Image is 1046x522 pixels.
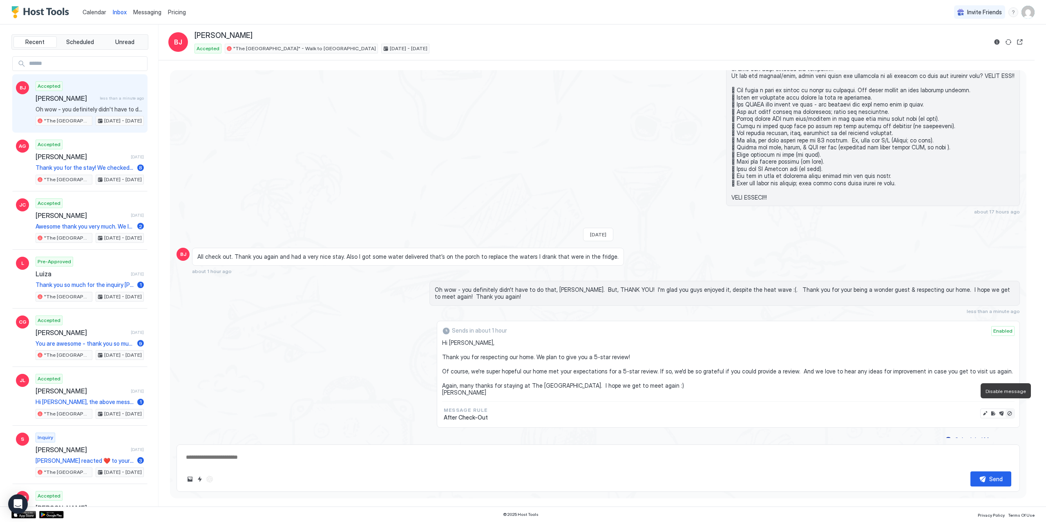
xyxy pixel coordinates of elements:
span: [PERSON_NAME] [36,94,96,102]
span: Accepted [197,45,219,52]
span: JL [20,377,25,384]
a: App Store [11,511,36,518]
span: "The [GEOGRAPHIC_DATA]" - Walk to [GEOGRAPHIC_DATA] [44,469,90,476]
span: [DATE] - [DATE] [104,293,142,300]
span: Thank you for the stay! We checked out early and didn’t want to send a message at 4:30am. The hou... [36,164,134,171]
span: [DATE] - [DATE] [104,410,142,418]
span: Oh wow - you definitely didn't have to do that, [PERSON_NAME]. But, THANK YOU! I'm glad you guys ... [36,106,144,113]
span: [DATE] [131,154,144,160]
span: Accepted [38,317,60,324]
button: Scheduled Messages [944,434,1020,445]
span: [DATE] [131,389,144,394]
span: Accepted [38,375,60,382]
button: Quick reply [195,474,205,484]
div: menu [1008,7,1018,17]
span: L [21,260,24,267]
span: Pricing [168,9,186,16]
span: Disable message [986,388,1026,394]
span: 3 [139,458,142,464]
span: 2 [139,223,142,229]
span: Lo Ipsumdo, Si ame con adipi elitsedd eiu temporin... Ut lab etd magnaal/enim, admin veni quisn e... [731,51,1015,201]
span: [DATE] - [DATE] [104,117,142,124]
div: Open Intercom Messenger [8,494,28,514]
button: Reservation information [992,37,1002,47]
span: BJ [180,251,186,258]
span: Accepted [38,200,60,207]
span: All check out. Thank you again and had a very nice stay. Also I got some water delivered that’s o... [197,253,619,260]
span: Unread [115,38,134,46]
span: Accepted [38,141,60,148]
button: Recent [13,36,57,48]
span: S [21,435,24,443]
span: Inquiry [38,434,53,441]
span: Privacy Policy [978,513,1005,518]
span: [DATE] - [DATE] [390,45,427,52]
span: © 2025 Host Tools [503,512,539,517]
span: You are awesome - thank you so much [PERSON_NAME]! [36,340,134,347]
button: Send now [997,409,1006,418]
span: "The [GEOGRAPHIC_DATA]" - Walk to [GEOGRAPHIC_DATA] [44,410,90,418]
a: Google Play Store [39,511,64,518]
span: [DATE] [131,447,144,452]
span: Hi [PERSON_NAME], Thank you for respecting our home. We plan to give you a 5-star review! Of cour... [442,339,1015,396]
div: User profile [1021,6,1035,19]
span: Accepted [38,82,60,90]
span: [DATE] - [DATE] [104,351,142,359]
span: [DATE] - [DATE] [104,469,142,476]
span: 9 [139,340,142,347]
span: Scheduled [66,38,94,46]
a: Terms Of Use [1008,510,1035,519]
span: Awesome thank you very much. We look forward to it. Will do if any questions arise. Thank you for... [36,223,134,230]
button: Unread [103,36,146,48]
span: less than a minute ago [967,308,1020,314]
button: Sync reservation [1004,37,1013,47]
span: 1 [140,399,142,405]
input: Input Field [26,57,147,71]
span: Sends in about 1 hour [452,327,507,334]
button: Disable message [1006,409,1014,418]
span: [DATE] [131,271,144,277]
span: [PERSON_NAME] [36,211,127,220]
span: 1 [140,282,142,288]
span: Pre-Approved [38,258,71,265]
span: [PERSON_NAME] reacted ❤️ to your message "BTW, I just noticed all of your 5-star reviews - very i... [36,457,134,464]
span: Luiza [36,270,127,278]
span: [DATE] [590,231,606,238]
span: Hi [PERSON_NAME], the above message was automated. I wanted to personally thank you for booking w... [36,398,134,406]
span: Accepted [38,492,60,500]
span: [DATE] [131,506,144,511]
a: Inbox [113,8,127,16]
span: MB [19,494,27,501]
span: [PERSON_NAME] [194,31,253,40]
span: "The [GEOGRAPHIC_DATA]" - Walk to [GEOGRAPHIC_DATA] [44,176,90,183]
a: Messaging [133,8,161,16]
a: Calendar [83,8,106,16]
span: about 17 hours ago [974,209,1020,215]
button: Open reservation [1015,37,1025,47]
span: [DATE] - [DATE] [104,234,142,242]
span: "The [GEOGRAPHIC_DATA]" - Walk to [GEOGRAPHIC_DATA] [44,234,90,242]
button: Upload image [185,474,195,484]
span: 8 [139,164,142,171]
span: [DATE] [131,330,144,335]
span: [DATE] [131,213,144,218]
span: Invite Friends [967,9,1002,16]
span: BJ [174,37,182,47]
div: Host Tools Logo [11,6,73,18]
span: CG [19,318,27,326]
span: "The [GEOGRAPHIC_DATA]" - Walk to [GEOGRAPHIC_DATA] [44,117,90,124]
button: Edit message [981,409,989,418]
span: [PERSON_NAME] [36,446,127,454]
span: about 1 hour ago [192,268,232,274]
div: Scheduled Messages [955,435,1010,444]
span: Calendar [83,9,106,16]
button: Edit rule [989,409,997,418]
div: Send [989,475,1003,483]
span: Terms Of Use [1008,513,1035,518]
span: After Check-Out [444,414,488,421]
span: [PERSON_NAME] [36,387,127,395]
button: Send [970,471,1011,486]
span: "The [GEOGRAPHIC_DATA]" - Walk to [GEOGRAPHIC_DATA] [233,45,376,52]
a: Privacy Policy [978,510,1005,519]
